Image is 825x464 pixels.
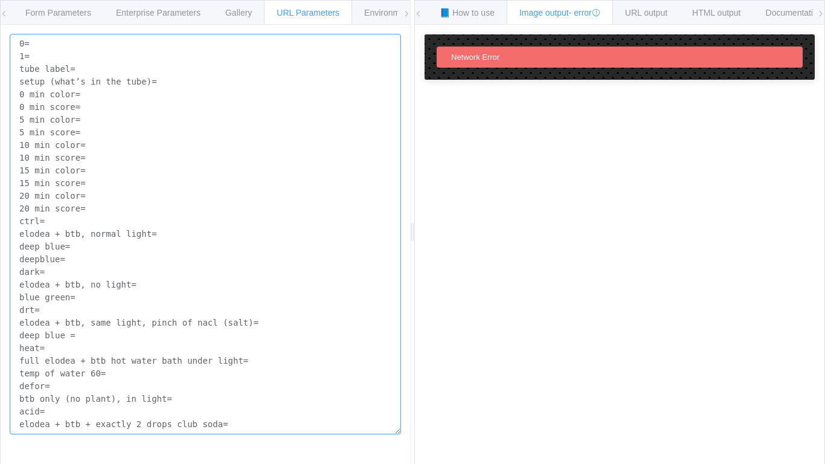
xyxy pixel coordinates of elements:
[766,8,823,18] span: Documentation
[440,8,495,18] span: 📘 How to use
[519,8,600,18] span: Image output
[225,8,252,18] span: Gallery
[25,8,91,18] span: Form Parameters
[364,8,416,18] span: Environments
[625,8,667,18] span: URL output
[277,8,339,18] span: URL Parameters
[569,8,600,18] span: - error
[451,53,499,62] span: Network Error
[116,8,201,18] span: Enterprise Parameters
[692,8,740,18] span: HTML output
